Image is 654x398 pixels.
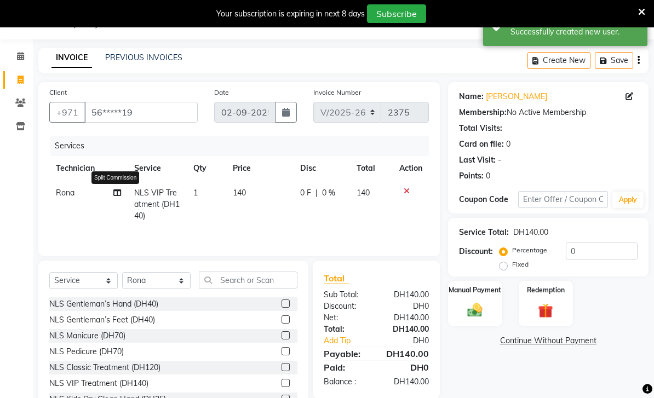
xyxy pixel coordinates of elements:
[376,324,437,335] div: DH140.00
[527,285,565,295] label: Redemption
[449,285,501,295] label: Manual Payment
[459,91,484,102] div: Name:
[315,347,376,360] div: Payable:
[376,301,437,312] div: DH0
[463,302,487,319] img: _cash.svg
[527,52,590,69] button: Create New
[510,26,639,38] div: Successfully created new user.
[315,289,376,301] div: Sub Total:
[50,136,437,156] div: Services
[134,188,180,221] span: NLS VIP Treatment (DH140)
[459,107,507,118] div: Membership:
[367,4,426,23] button: Subscribe
[128,156,187,181] th: Service
[315,312,376,324] div: Net:
[214,88,229,97] label: Date
[513,227,548,238] div: DH140.00
[357,188,370,198] span: 140
[49,314,155,326] div: NLS Gentleman’s Feet (DH40)
[459,123,502,134] div: Total Visits:
[49,156,128,181] th: Technician
[315,376,376,388] div: Balance :
[187,156,226,181] th: Qty
[324,273,349,284] span: Total
[49,88,67,97] label: Client
[315,335,386,347] a: Add Tip
[294,156,350,181] th: Disc
[300,187,311,199] span: 0 F
[105,53,182,62] a: PREVIOUS INVOICES
[518,191,607,208] input: Enter Offer / Coupon Code
[49,330,125,342] div: NLS Manicure (DH70)
[313,88,361,97] label: Invoice Number
[315,301,376,312] div: Discount:
[376,361,437,374] div: DH0
[459,227,509,238] div: Service Total:
[315,361,376,374] div: Paid:
[233,188,246,198] span: 140
[376,376,437,388] div: DH140.00
[459,194,519,205] div: Coupon Code
[376,289,437,301] div: DH140.00
[199,272,297,289] input: Search or Scan
[350,156,392,181] th: Total
[216,8,365,20] div: Your subscription is expiring in next 8 days
[49,362,160,373] div: NLS Classic Treatment (DH120)
[533,302,558,320] img: _gift.svg
[376,347,437,360] div: DH140.00
[49,346,124,357] div: NLS Pedicure (DH70)
[512,245,547,255] label: Percentage
[49,298,158,310] div: NLS Gentleman’s Hand (DH40)
[486,170,490,182] div: 0
[450,335,646,347] a: Continue Without Payment
[459,107,638,118] div: No Active Membership
[51,48,92,68] a: INVOICE
[498,154,501,166] div: -
[49,102,85,123] button: +971
[315,324,376,335] div: Total:
[49,378,148,389] div: NLS VIP Treatment (DH140)
[386,335,437,347] div: DH0
[315,187,318,199] span: |
[393,156,429,181] th: Action
[459,154,496,166] div: Last Visit:
[459,246,493,257] div: Discount:
[84,102,198,123] input: Search by Name/Mobile/Email/Code
[506,139,510,150] div: 0
[459,170,484,182] div: Points:
[91,171,139,184] div: Split Commission
[612,192,644,208] button: Apply
[56,188,74,198] span: Rona
[486,91,547,102] a: [PERSON_NAME]
[193,188,198,198] span: 1
[512,259,529,269] label: Fixed
[376,312,437,324] div: DH140.00
[322,187,335,199] span: 0 %
[226,156,294,181] th: Price
[459,139,504,150] div: Card on file:
[595,52,633,69] button: Save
